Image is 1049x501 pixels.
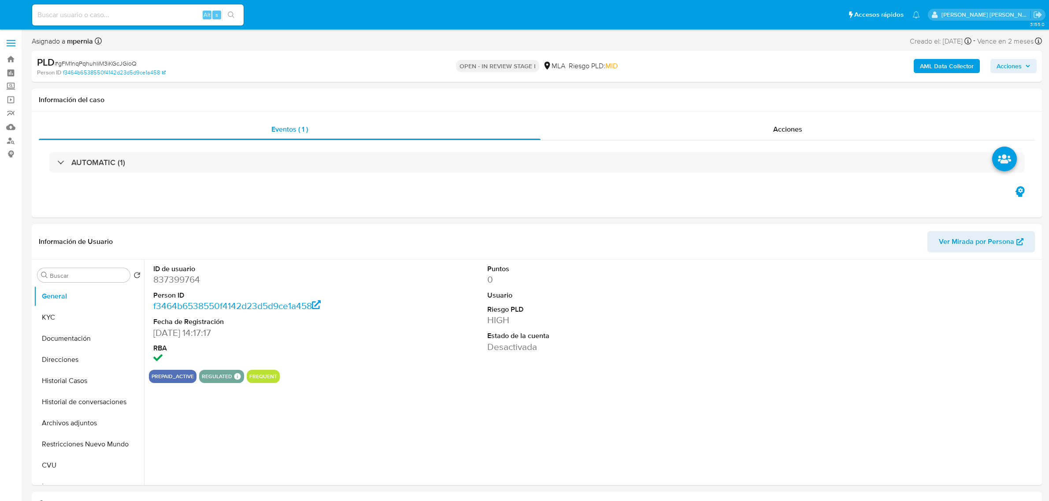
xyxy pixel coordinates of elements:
dd: Desactivada [487,341,701,353]
span: s [215,11,218,19]
button: AML Data Collector [914,59,980,73]
button: search-icon [222,9,240,21]
span: - [973,35,975,47]
button: Historial Casos [34,370,144,391]
div: MLA [543,61,565,71]
button: Buscar [41,272,48,279]
dd: [DATE] 14:17:17 [153,327,367,339]
button: Volver al orden por defecto [133,272,141,281]
button: Archivos adjuntos [34,413,144,434]
span: Ver Mirada por Persona [939,231,1014,252]
span: Acciones [997,59,1022,73]
button: prepaid_active [152,375,194,378]
button: Ver Mirada por Persona [927,231,1035,252]
button: regulated [202,375,232,378]
span: Accesos rápidos [854,10,904,19]
div: Creado el: [DATE] [910,35,971,47]
dt: Fecha de Registración [153,317,367,327]
span: MID [605,61,618,71]
span: Asignado a [32,37,93,46]
b: AML Data Collector [920,59,974,73]
button: Documentación [34,328,144,349]
span: # gFM1nqPqhuhIiM3iKGcJGioQ [55,59,137,68]
b: Person ID [37,69,61,77]
button: Items [34,476,144,497]
b: mpernia [65,36,93,46]
span: Riesgo PLD: [569,61,618,71]
button: CVU [34,455,144,476]
dt: Usuario [487,291,701,300]
span: Acciones [773,124,802,134]
h3: AUTOMATIC (1) [71,158,125,167]
input: Buscar [50,272,126,280]
button: Direcciones [34,349,144,370]
button: General [34,286,144,307]
span: Vence en 2 meses [977,37,1034,46]
dt: Estado de la cuenta [487,331,701,341]
dd: 837399764 [153,273,367,286]
p: mayra.pernia@mercadolibre.com [942,11,1030,19]
a: Salir [1033,10,1042,19]
dd: 0 [487,273,701,286]
dt: Puntos [487,264,701,274]
a: f3464b6538550f4142d23d5d9ce1a458 [63,69,166,77]
dt: ID de usuario [153,264,367,274]
div: AUTOMATIC (1) [49,152,1024,173]
button: frequent [249,375,277,378]
dt: RBA [153,343,367,353]
dd: HIGH [487,314,701,326]
h1: Información del caso [39,96,1035,104]
input: Buscar usuario o caso... [32,9,244,21]
b: PLD [37,55,55,69]
span: Alt [204,11,211,19]
a: Notificaciones [912,11,920,18]
dt: Riesgo PLD [487,305,701,314]
span: Eventos ( 1 ) [271,124,308,134]
dt: Person ID [153,291,367,300]
a: f3464b6538550f4142d23d5d9ce1a458 [153,299,321,312]
h1: Información de Usuario [39,237,113,246]
button: Historial de conversaciones [34,391,144,413]
button: KYC [34,307,144,328]
button: Acciones [990,59,1037,73]
p: OPEN - IN REVIEW STAGE I [456,60,539,72]
button: Restricciones Nuevo Mundo [34,434,144,455]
